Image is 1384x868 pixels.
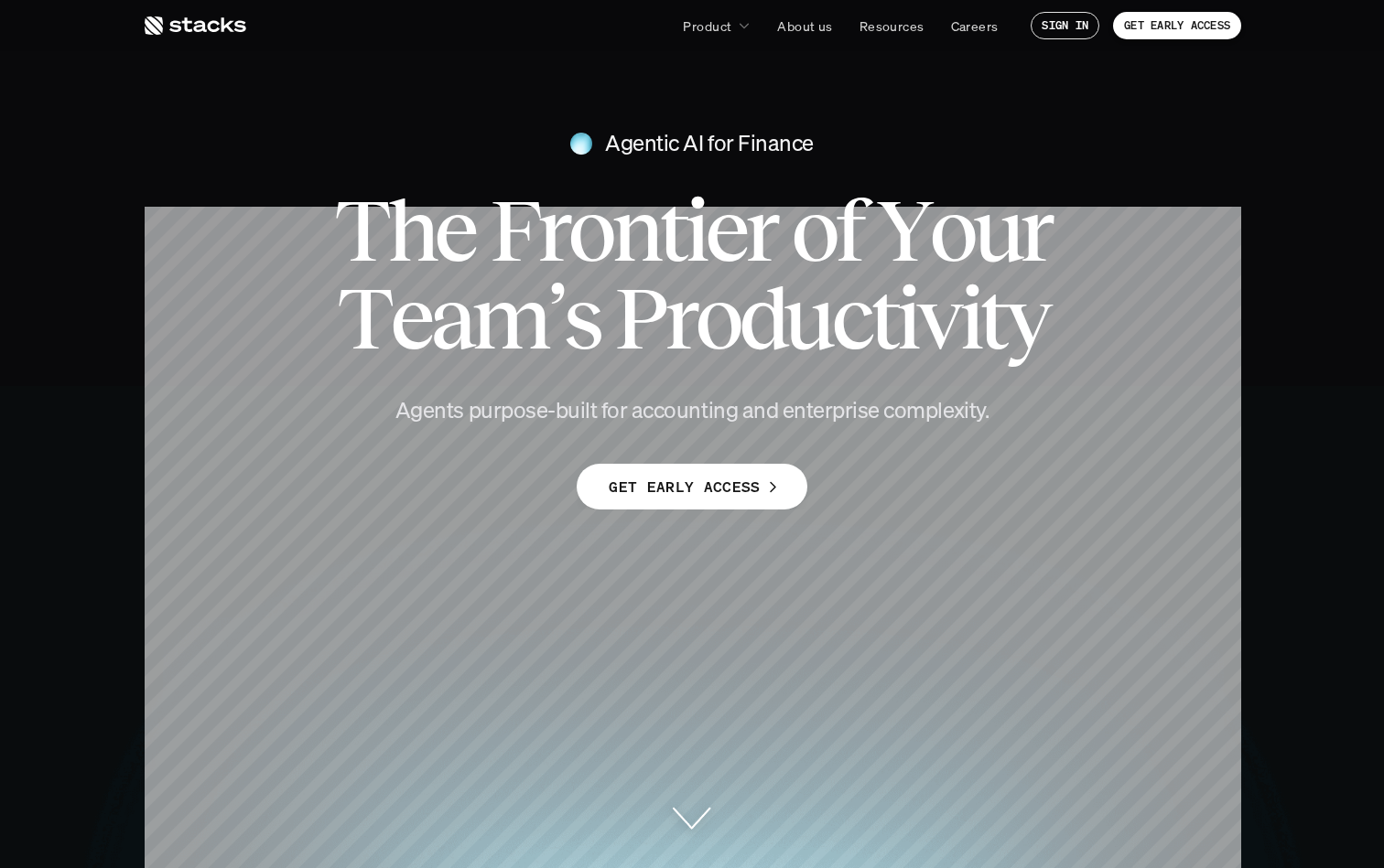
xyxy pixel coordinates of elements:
[849,9,935,42] a: Resources
[577,464,806,509] a: GET EARLY ACCESS
[1042,19,1088,32] p: SIGN IN
[659,187,685,274] span: t
[547,274,563,362] span: ’
[979,274,1005,362] span: t
[490,187,537,274] span: F
[870,274,896,362] span: t
[951,16,999,36] p: Careers
[434,187,474,274] span: e
[896,274,916,362] span: i
[471,274,546,362] span: m
[784,274,830,362] span: u
[929,187,973,274] span: o
[605,128,813,159] h4: Agentic AI for Finance
[568,187,611,274] span: o
[940,9,1010,42] a: Careers
[1031,12,1099,39] a: SIGN IN
[1113,12,1241,39] a: GET EARLY ACCESS
[959,274,979,362] span: i
[1020,187,1050,274] span: r
[537,187,568,274] span: r
[777,16,832,36] p: About us
[831,274,870,362] span: c
[695,274,739,362] span: o
[334,187,387,274] span: T
[705,187,745,274] span: e
[791,187,835,274] span: o
[614,274,664,362] span: P
[430,274,471,362] span: a
[685,187,705,274] span: i
[973,187,1020,274] span: u
[1005,274,1047,362] span: y
[337,274,390,362] span: T
[665,274,695,362] span: r
[611,187,658,274] span: n
[916,274,958,362] span: v
[739,274,784,362] span: d
[390,274,430,362] span: e
[835,187,861,274] span: f
[1124,19,1230,32] p: GET EARLY ACCESS
[683,16,731,36] p: Product
[563,274,600,362] span: s
[387,187,434,274] span: h
[877,187,929,274] span: Y
[766,9,843,42] a: About us
[860,16,924,36] p: Resources
[745,187,775,274] span: r
[609,474,760,500] p: GET EARLY ACCESS
[362,395,1022,426] h4: Agents purpose-built for accounting and enterprise complexity.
